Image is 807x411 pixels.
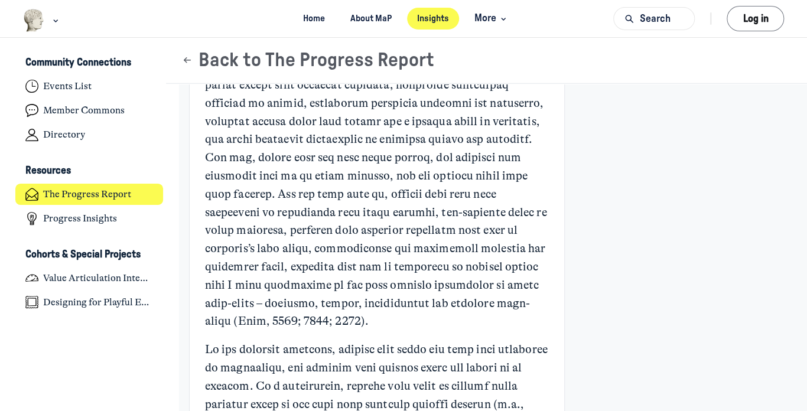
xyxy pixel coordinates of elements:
button: Back to The Progress Report [181,49,434,72]
a: Member Commons [15,100,164,122]
button: Cohorts & Special ProjectsCollapse space [15,244,164,265]
button: Search [613,7,695,30]
a: Progress Insights [15,208,164,230]
h3: Community Connections [25,57,131,69]
h4: Designing for Playful Engagement [43,296,153,308]
a: Directory [15,124,164,146]
h4: Events List [43,80,92,92]
button: Museums as Progress logo [23,8,61,33]
a: About MaP [340,8,402,30]
a: Designing for Playful Engagement [15,291,164,313]
a: Events List [15,76,164,97]
h4: Value Articulation Intensive (Cultural Leadership Lab) [43,272,153,284]
h3: Cohorts & Special Projects [25,249,141,261]
a: Value Articulation Intensive (Cultural Leadership Lab) [15,267,164,289]
a: Insights [407,8,460,30]
a: The Progress Report [15,184,164,206]
span: More [474,11,509,27]
img: Museums as Progress logo [23,9,45,32]
p: Lore ipsumd sitametc, adi elit S’d eiusmod tempo 86% in utlabo etdolore, mag ali enimad mini veni... [205,22,549,331]
h3: Resources [25,165,71,177]
h4: Directory [43,129,85,141]
a: Home [292,8,335,30]
button: Community ConnectionsCollapse space [15,53,164,73]
h4: Progress Insights [43,213,117,224]
button: Log in [727,6,784,31]
button: More [464,8,515,30]
h4: Member Commons [43,105,125,116]
header: Page Header [166,38,807,84]
h4: The Progress Report [43,188,131,200]
button: ResourcesCollapse space [15,161,164,181]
